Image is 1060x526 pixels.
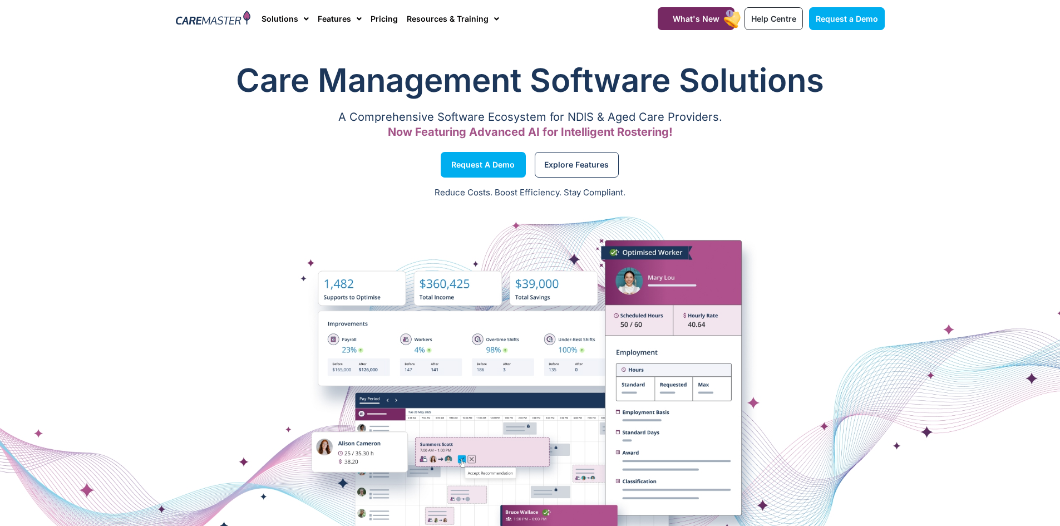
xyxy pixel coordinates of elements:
h1: Care Management Software Solutions [176,58,885,102]
a: Explore Features [535,152,619,178]
a: What's New [658,7,734,30]
p: Reduce Costs. Boost Efficiency. Stay Compliant. [7,186,1053,199]
img: CareMaster Logo [176,11,251,27]
a: Request a Demo [441,152,526,178]
span: Now Featuring Advanced AI for Intelligent Rostering! [388,125,673,139]
p: A Comprehensive Software Ecosystem for NDIS & Aged Care Providers. [176,114,885,121]
span: Help Centre [751,14,796,23]
span: Request a Demo [451,162,515,168]
span: Request a Demo [816,14,878,23]
span: Explore Features [544,162,609,168]
a: Request a Demo [809,7,885,30]
a: Help Centre [745,7,803,30]
span: What's New [673,14,719,23]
